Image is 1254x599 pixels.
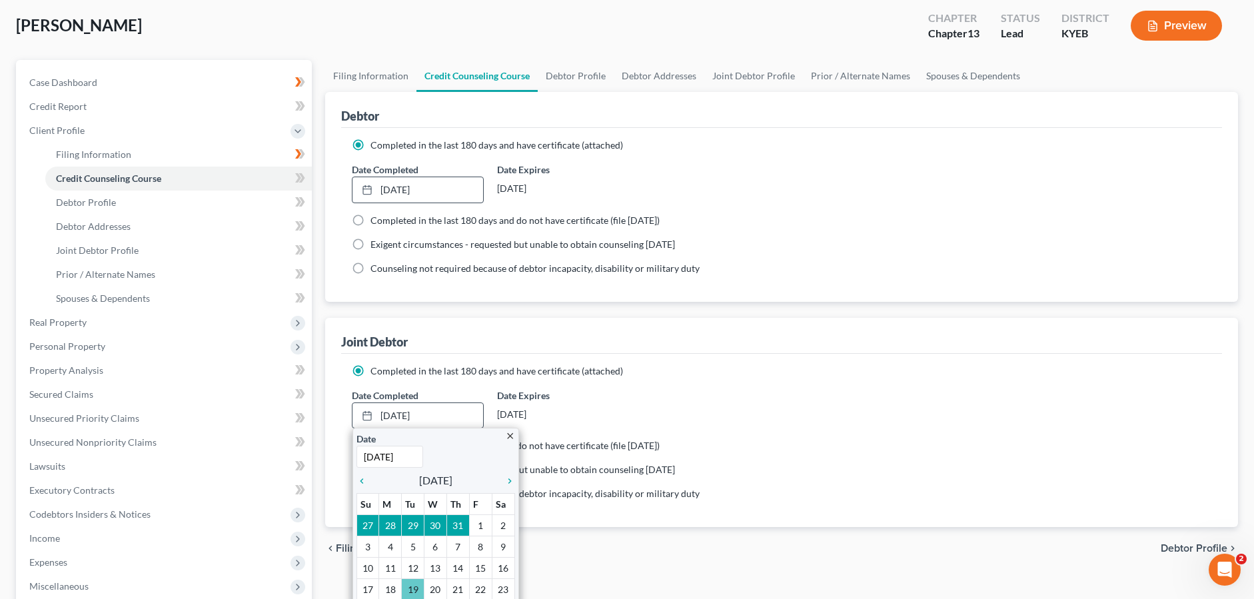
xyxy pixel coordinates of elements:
span: Credit Counseling Course [56,173,161,184]
span: Real Property [29,316,87,328]
input: 1/1/2013 [356,446,423,468]
span: Miscellaneous [29,580,89,592]
button: chevron_left Filing Information [325,543,419,554]
span: Lawsuits [29,460,65,472]
a: Filing Information [325,60,416,92]
td: 15 [469,558,492,579]
th: F [469,494,492,515]
span: Executory Contracts [29,484,115,496]
span: Completed in the last 180 days and do not have certificate (file [DATE]) [370,215,660,226]
span: Completed in the last 180 days and have certificate (attached) [370,139,623,151]
span: [PERSON_NAME] [16,15,142,35]
span: Joint Debtor Profile [56,245,139,256]
td: 10 [356,558,379,579]
a: Joint Debtor Profile [45,239,312,263]
div: Chapter [928,26,979,41]
td: 31 [446,515,469,536]
td: 12 [402,558,424,579]
span: Case Dashboard [29,77,97,88]
a: Debtor Profile [45,191,312,215]
td: 8 [469,536,492,558]
button: Preview [1131,11,1222,41]
a: close [505,428,515,443]
td: 11 [379,558,402,579]
a: Executory Contracts [19,478,312,502]
a: Secured Claims [19,382,312,406]
a: Prior / Alternate Names [45,263,312,287]
th: M [379,494,402,515]
a: Credit Report [19,95,312,119]
th: Th [446,494,469,515]
button: Debtor Profile chevron_right [1161,543,1238,554]
span: Exigent circumstances - requested but unable to obtain counseling [DATE] [370,464,675,475]
a: Joint Debtor Profile [704,60,803,92]
div: Status [1001,11,1040,26]
iframe: Intercom live chat [1209,554,1241,586]
a: Debtor Profile [538,60,614,92]
a: Property Analysis [19,358,312,382]
div: [DATE] [497,402,629,426]
a: chevron_left [356,472,374,488]
td: 13 [424,558,447,579]
span: Expenses [29,556,67,568]
i: chevron_left [325,543,336,554]
th: Su [356,494,379,515]
i: chevron_right [498,476,515,486]
td: 3 [356,536,379,558]
td: 29 [402,515,424,536]
div: District [1061,11,1109,26]
a: Case Dashboard [19,71,312,95]
a: [DATE] [352,403,483,428]
th: Sa [492,494,514,515]
span: Codebtors Insiders & Notices [29,508,151,520]
span: Counseling not required because of debtor incapacity, disability or military duty [370,488,700,499]
a: Unsecured Priority Claims [19,406,312,430]
span: Filing Information [56,149,131,160]
label: Date Expires [497,388,629,402]
span: Filing Information [336,543,419,554]
a: Debtor Addresses [614,60,704,92]
span: [DATE] [419,472,452,488]
div: Debtor [341,108,379,124]
div: Joint Debtor [341,334,408,350]
a: Spouses & Dependents [918,60,1028,92]
a: Filing Information [45,143,312,167]
a: Credit Counseling Course [45,167,312,191]
span: Prior / Alternate Names [56,269,155,280]
td: 6 [424,536,447,558]
div: Lead [1001,26,1040,41]
label: Date Completed [352,388,418,402]
td: 14 [446,558,469,579]
i: close [505,431,515,441]
span: Credit Report [29,101,87,112]
label: Date [356,432,376,446]
span: Client Profile [29,125,85,136]
span: Personal Property [29,340,105,352]
span: Debtor Profile [1161,543,1227,554]
span: Property Analysis [29,364,103,376]
span: Exigent circumstances - requested but unable to obtain counseling [DATE] [370,239,675,250]
td: 1 [469,515,492,536]
i: chevron_left [356,476,374,486]
th: W [424,494,447,515]
td: 2 [492,515,514,536]
a: Spouses & Dependents [45,287,312,310]
span: 2 [1236,554,1247,564]
td: 4 [379,536,402,558]
td: 27 [356,515,379,536]
td: 30 [424,515,447,536]
a: chevron_right [498,472,515,488]
span: Completed in the last 180 days and have certificate (attached) [370,365,623,376]
td: 5 [402,536,424,558]
span: 13 [967,27,979,39]
td: 28 [379,515,402,536]
label: Date Completed [352,163,418,177]
span: Unsecured Nonpriority Claims [29,436,157,448]
span: Unsecured Priority Claims [29,412,139,424]
td: 9 [492,536,514,558]
i: chevron_right [1227,543,1238,554]
div: [DATE] [497,177,629,201]
a: Credit Counseling Course [416,60,538,92]
a: [DATE] [352,177,483,203]
th: Tu [402,494,424,515]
